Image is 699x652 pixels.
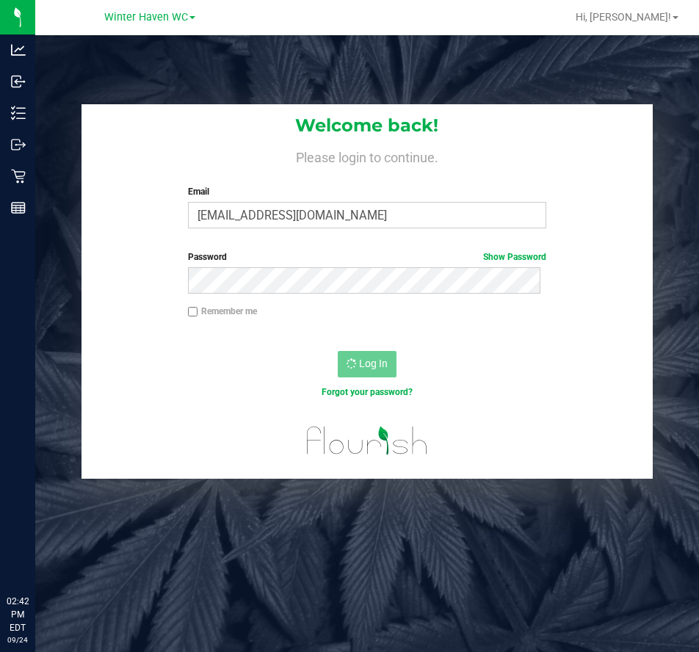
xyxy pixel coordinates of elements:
[82,116,653,135] h1: Welcome back!
[11,43,26,57] inline-svg: Analytics
[188,185,547,198] label: Email
[296,414,439,467] img: flourish_logo.svg
[11,200,26,215] inline-svg: Reports
[576,11,671,23] span: Hi, [PERSON_NAME]!
[11,169,26,184] inline-svg: Retail
[322,387,413,397] a: Forgot your password?
[188,252,227,262] span: Password
[11,74,26,89] inline-svg: Inbound
[7,595,29,634] p: 02:42 PM EDT
[104,11,188,23] span: Winter Haven WC
[188,307,198,317] input: Remember me
[7,634,29,645] p: 09/24
[338,351,396,377] button: Log In
[82,147,653,164] h4: Please login to continue.
[11,137,26,152] inline-svg: Outbound
[483,252,546,262] a: Show Password
[359,358,388,369] span: Log In
[188,305,257,318] label: Remember me
[11,106,26,120] inline-svg: Inventory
